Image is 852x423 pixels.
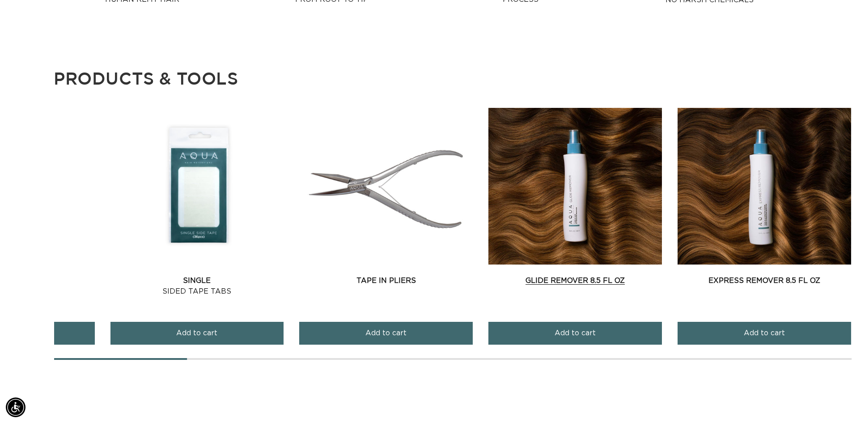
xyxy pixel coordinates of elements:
button: Add to cart [678,322,851,345]
div: 3 / 9 [110,108,284,358]
iframe: Chat Widget [807,380,852,423]
div: 6 / 9 [678,108,851,358]
a: Glide Remover 8.5 fl oz [488,275,662,286]
span: Add to cart [176,322,217,345]
a: Single Sided Tape Tabs [110,275,284,297]
p: Products & tools [54,67,852,89]
button: Add to cart [299,322,473,345]
div: 5 / 9 [488,108,662,358]
button: Add to cart [488,322,662,345]
div: Accessibility Menu [6,397,25,417]
div: 4 / 9 [299,108,473,358]
span: Add to cart [555,322,596,345]
button: Add to cart [110,322,284,345]
a: Express Remover 8.5 fl oz [678,275,851,286]
span: Add to cart [365,322,407,345]
a: Tape In Pliers [299,275,473,286]
span: Add to cart [744,322,785,345]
